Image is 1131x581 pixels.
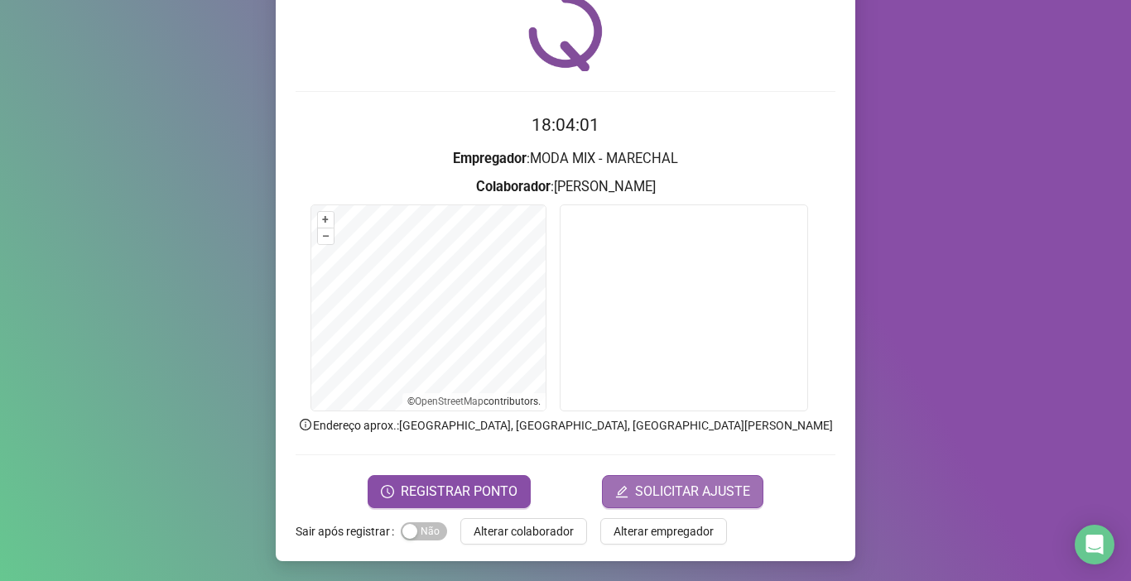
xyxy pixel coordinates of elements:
[298,417,313,432] span: info-circle
[368,475,531,508] button: REGISTRAR PONTO
[602,475,763,508] button: editSOLICITAR AJUSTE
[453,151,527,166] strong: Empregador
[296,176,835,198] h3: : [PERSON_NAME]
[460,518,587,545] button: Alterar colaborador
[415,396,484,407] a: OpenStreetMap
[532,115,599,135] time: 18:04:01
[1075,525,1114,564] div: Open Intercom Messenger
[296,518,401,545] label: Sair após registrar
[296,148,835,170] h3: : MODA MIX - MARECHAL
[614,522,714,540] span: Alterar empregador
[600,518,727,545] button: Alterar empregador
[401,482,517,502] span: REGISTRAR PONTO
[381,485,394,498] span: clock-circle
[615,485,628,498] span: edit
[318,228,334,244] button: –
[407,396,541,407] li: © contributors.
[318,212,334,228] button: +
[635,482,750,502] span: SOLICITAR AJUSTE
[296,416,835,435] p: Endereço aprox. : [GEOGRAPHIC_DATA], [GEOGRAPHIC_DATA], [GEOGRAPHIC_DATA][PERSON_NAME]
[476,179,551,194] strong: Colaborador
[474,522,574,540] span: Alterar colaborador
